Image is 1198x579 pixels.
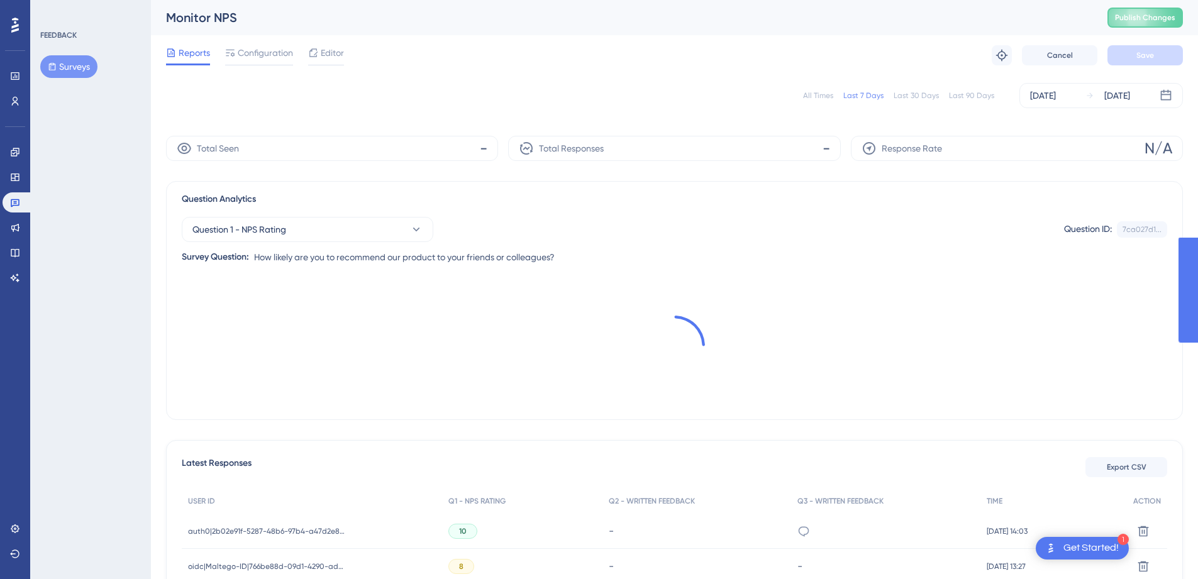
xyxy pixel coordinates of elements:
span: [DATE] 13:27 [987,561,1026,571]
span: 8 [459,561,463,571]
span: Publish Changes [1115,13,1175,23]
div: All Times [803,91,833,101]
span: Reports [179,45,210,60]
span: ACTION [1133,496,1161,506]
button: Question 1 - NPS Rating [182,217,433,242]
div: - [609,560,785,572]
span: TIME [987,496,1002,506]
div: - [797,560,974,572]
div: 7ca027d1... [1123,224,1162,234]
div: [DATE] [1104,88,1130,103]
span: How likely are you to recommend our product to your friends or colleagues? [254,250,555,265]
div: Last 7 Days [843,91,884,101]
iframe: UserGuiding AI Assistant Launcher [1145,529,1183,567]
span: 10 [459,526,467,536]
span: Question 1 - NPS Rating [192,222,286,237]
div: Open Get Started! checklist, remaining modules: 1 [1036,537,1129,560]
span: Q3 - WRITTEN FEEDBACK [797,496,884,506]
div: Get Started! [1063,541,1119,555]
span: Latest Responses [182,456,252,478]
span: USER ID [188,496,215,506]
div: 1 [1118,534,1129,545]
span: oidc|Maltego-ID|766be88d-09d1-4290-ad12-d33c5e4f16a9 [188,561,345,571]
span: Q1 - NPS RATING [448,496,506,506]
button: Cancel [1022,45,1097,65]
span: Total Seen [197,141,239,156]
img: launcher-image-alternative-text [1043,541,1058,556]
span: N/A [1145,138,1172,158]
button: Save [1107,45,1183,65]
button: Publish Changes [1107,8,1183,28]
div: Question ID: [1064,221,1112,238]
div: [DATE] [1030,88,1056,103]
span: Save [1136,50,1154,60]
span: Q2 - WRITTEN FEEDBACK [609,496,695,506]
span: Export CSV [1107,462,1146,472]
span: Editor [321,45,344,60]
div: Monitor NPS [166,9,1076,26]
div: Last 30 Days [894,91,939,101]
span: Configuration [238,45,293,60]
span: auth0|2b02e91f-5287-48b6-97b4-a47d2e8dce95 [188,526,345,536]
span: Response Rate [882,141,942,156]
button: Export CSV [1085,457,1167,477]
span: Cancel [1047,50,1073,60]
span: [DATE] 14:03 [987,526,1028,536]
div: - [609,525,785,537]
button: Surveys [40,55,97,78]
span: Total Responses [539,141,604,156]
div: Last 90 Days [949,91,994,101]
span: - [480,138,487,158]
span: Question Analytics [182,192,256,207]
div: Survey Question: [182,250,249,265]
span: - [823,138,830,158]
div: FEEDBACK [40,30,77,40]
